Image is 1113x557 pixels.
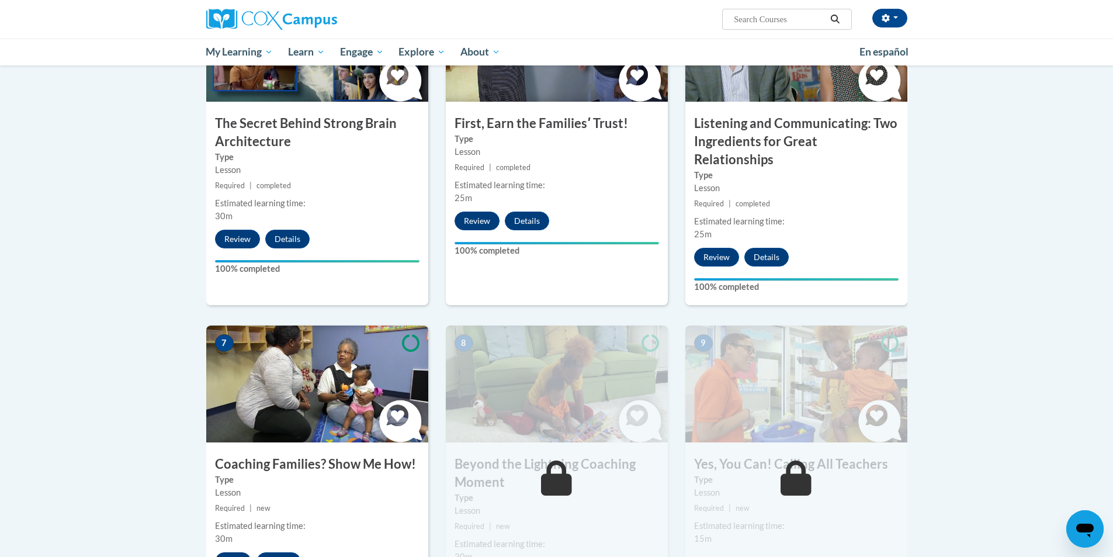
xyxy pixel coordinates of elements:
[694,215,899,228] div: Estimated learning time:
[206,326,428,442] img: Course Image
[496,163,531,172] span: completed
[460,45,500,59] span: About
[872,9,907,27] button: Account Settings
[215,473,419,486] label: Type
[694,281,899,293] label: 100% completed
[496,522,510,531] span: new
[332,39,391,65] a: Engage
[215,260,419,262] div: Your progress
[455,244,659,257] label: 100% completed
[736,504,750,513] span: new
[826,12,844,26] button: Search
[249,504,252,513] span: |
[729,199,731,208] span: |
[215,230,260,248] button: Review
[694,182,899,195] div: Lesson
[391,39,453,65] a: Explore
[455,133,659,146] label: Type
[694,473,899,486] label: Type
[489,522,491,531] span: |
[694,334,713,352] span: 9
[215,151,419,164] label: Type
[446,115,668,133] h3: First, Earn the Familiesʹ Trust!
[206,45,273,59] span: My Learning
[215,534,233,544] span: 30m
[206,115,428,151] h3: The Secret Behind Strong Brain Architecture
[694,534,712,544] span: 15m
[199,39,281,65] a: My Learning
[265,230,310,248] button: Details
[852,40,916,64] a: En español
[446,326,668,442] img: Course Image
[694,248,739,267] button: Review
[455,179,659,192] div: Estimated learning time:
[256,504,271,513] span: new
[744,248,789,267] button: Details
[206,455,428,473] h3: Coaching Families? Show Me How!
[398,45,445,59] span: Explore
[859,46,909,58] span: En español
[685,115,907,168] h3: Listening and Communicating: Two Ingredients for Great Relationships
[455,522,484,531] span: Required
[453,39,508,65] a: About
[455,504,659,517] div: Lesson
[215,164,419,177] div: Lesson
[694,486,899,499] div: Lesson
[215,520,419,532] div: Estimated learning time:
[455,538,659,551] div: Estimated learning time:
[206,9,337,30] img: Cox Campus
[280,39,332,65] a: Learn
[256,181,291,190] span: completed
[694,169,899,182] label: Type
[455,163,484,172] span: Required
[733,12,826,26] input: Search Courses
[215,262,419,275] label: 100% completed
[215,181,245,190] span: Required
[694,229,712,239] span: 25m
[215,197,419,210] div: Estimated learning time:
[729,504,731,513] span: |
[505,212,549,230] button: Details
[455,146,659,158] div: Lesson
[694,504,724,513] span: Required
[288,45,325,59] span: Learn
[736,199,770,208] span: completed
[455,212,500,230] button: Review
[206,9,428,30] a: Cox Campus
[455,334,473,352] span: 8
[446,455,668,492] h3: Beyond the Lightning Coaching Moment
[215,334,234,352] span: 7
[340,45,384,59] span: Engage
[694,278,899,281] div: Your progress
[455,193,472,203] span: 25m
[455,492,659,504] label: Type
[685,455,907,473] h3: Yes, You Can! Calling All Teachers
[1066,510,1104,548] iframe: Button to launch messaging window
[215,486,419,499] div: Lesson
[685,326,907,442] img: Course Image
[249,181,252,190] span: |
[489,163,491,172] span: |
[694,199,724,208] span: Required
[694,520,899,532] div: Estimated learning time:
[455,242,659,244] div: Your progress
[189,39,925,65] div: Main menu
[215,504,245,513] span: Required
[215,211,233,221] span: 30m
